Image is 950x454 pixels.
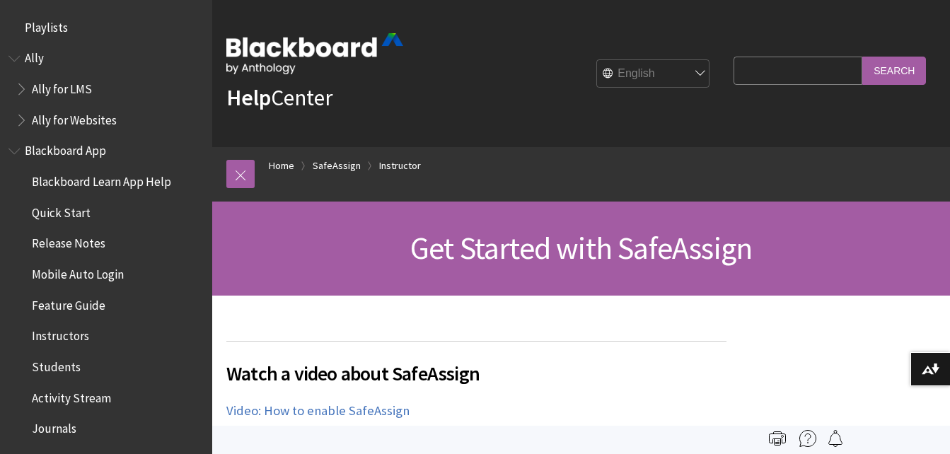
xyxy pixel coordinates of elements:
[25,139,106,158] span: Blackboard App
[226,33,403,74] img: Blackboard by Anthology
[32,201,91,220] span: Quick Start
[32,355,81,374] span: Students
[32,417,76,436] span: Journals
[799,430,816,447] img: More help
[226,83,271,112] strong: Help
[32,108,117,127] span: Ally for Websites
[269,157,294,175] a: Home
[226,402,410,419] a: Video: How to enable SafeAssign
[32,386,111,405] span: Activity Stream
[862,57,926,84] input: Search
[32,232,105,251] span: Release Notes
[32,77,92,96] span: Ally for LMS
[827,430,844,447] img: Follow this page
[597,60,710,88] select: Site Language Selector
[410,228,752,267] span: Get Started with SafeAssign
[32,293,105,313] span: Feature Guide
[25,16,68,35] span: Playlists
[25,47,44,66] span: Ally
[32,325,89,344] span: Instructors
[8,47,204,132] nav: Book outline for Anthology Ally Help
[226,83,332,112] a: HelpCenter
[769,430,786,447] img: Print
[32,170,171,189] span: Blackboard Learn App Help
[313,157,361,175] a: SafeAssign
[32,262,124,281] span: Mobile Auto Login
[8,16,204,40] nav: Book outline for Playlists
[226,359,726,388] span: Watch a video about SafeAssign
[379,157,421,175] a: Instructor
